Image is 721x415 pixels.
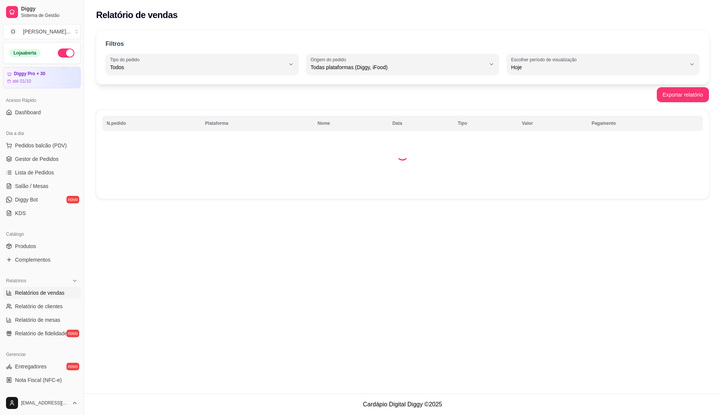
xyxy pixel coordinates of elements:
a: Nota Fiscal (NFC-e) [3,374,81,386]
a: Relatório de fidelidadenovo [3,327,81,339]
label: Tipo do pedido [110,56,142,63]
button: [EMAIL_ADDRESS][DOMAIN_NAME] [3,394,81,412]
div: Catálogo [3,228,81,240]
span: [EMAIL_ADDRESS][DOMAIN_NAME] [21,400,69,406]
button: Exportar relatório [657,87,709,102]
button: Alterar Status [58,48,74,58]
footer: Cardápio Digital Diggy © 2025 [84,394,721,415]
p: Filtros [106,39,124,48]
span: Controle de caixa [15,390,56,397]
span: Hoje [511,64,686,71]
span: Todos [110,64,285,71]
div: Gerenciar [3,348,81,360]
a: Lista de Pedidos [3,167,81,179]
div: Acesso Rápido [3,94,81,106]
a: Diggy Pro + 30até 01/10 [3,67,81,88]
span: Dashboard [15,109,41,116]
div: Loja aberta [9,49,41,57]
span: Sistema de Gestão [21,12,78,18]
a: Diggy Botnovo [3,194,81,206]
span: Salão / Mesas [15,182,48,190]
a: Salão / Mesas [3,180,81,192]
span: Nota Fiscal (NFC-e) [15,376,62,384]
span: Gestor de Pedidos [15,155,59,163]
a: Entregadoresnovo [3,360,81,373]
span: KDS [15,209,26,217]
a: Relatório de mesas [3,314,81,326]
a: Gestor de Pedidos [3,153,81,165]
div: Loading [397,148,409,161]
span: Complementos [15,256,50,264]
span: Relatório de fidelidade [15,330,67,337]
a: Produtos [3,240,81,252]
span: O [9,28,17,35]
span: Relatórios de vendas [15,289,65,297]
span: Relatório de clientes [15,303,63,310]
button: Select a team [3,24,81,39]
span: Todas plataformas (Diggy, iFood) [311,64,486,71]
button: Origem do pedidoTodas plataformas (Diggy, iFood) [306,54,499,75]
a: DiggySistema de Gestão [3,3,81,21]
article: Diggy Pro + 30 [14,71,45,77]
span: Entregadores [15,363,47,370]
button: Pedidos balcão (PDV) [3,139,81,151]
div: Dia a dia [3,127,81,139]
a: Relatórios de vendas [3,287,81,299]
div: [PERSON_NAME] ... [23,28,71,35]
h2: Relatório de vendas [96,9,178,21]
span: Relatórios [6,278,26,284]
button: Escolher período de visualizaçãoHoje [507,54,700,75]
label: Origem do pedido [311,56,348,63]
label: Escolher período de visualização [511,56,579,63]
span: Pedidos balcão (PDV) [15,142,67,149]
span: Lista de Pedidos [15,169,54,176]
span: Produtos [15,242,36,250]
article: até 01/10 [12,78,31,84]
a: Complementos [3,254,81,266]
span: Diggy [21,6,78,12]
a: KDS [3,207,81,219]
a: Dashboard [3,106,81,118]
a: Controle de caixa [3,388,81,400]
span: Relatório de mesas [15,316,60,324]
span: Diggy Bot [15,196,38,203]
a: Relatório de clientes [3,300,81,312]
button: Tipo do pedidoTodos [106,54,299,75]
